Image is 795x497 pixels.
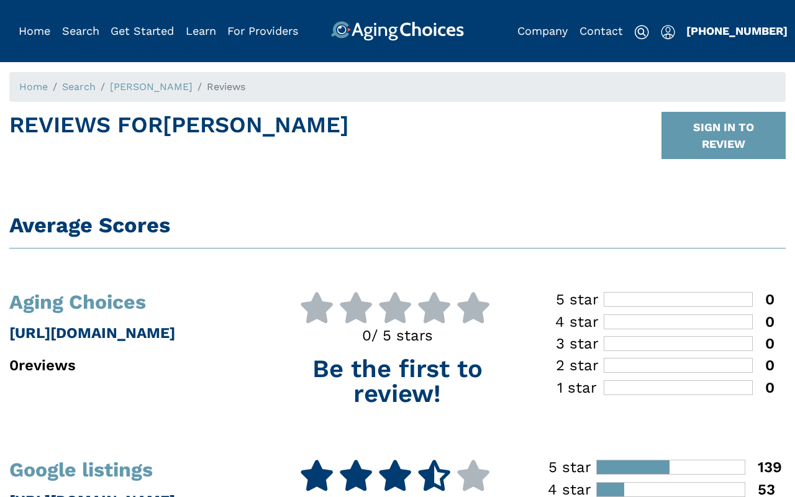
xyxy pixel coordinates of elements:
h1: Reviews For [PERSON_NAME] [9,112,349,159]
div: 53 [745,482,775,497]
div: Popover trigger [62,21,99,41]
div: 1 star [551,380,604,395]
div: 5 star [543,460,596,475]
div: 0 [753,292,775,307]
div: 4 star [551,314,604,329]
img: user-icon.svg [661,25,675,40]
h1: Average Scores [9,212,786,238]
h1: Aging Choices [9,292,256,312]
a: Home [19,81,48,93]
img: search-icon.svg [634,25,649,40]
a: Search [62,81,96,93]
span: Reviews [207,81,245,93]
img: AgingChoices [331,21,464,41]
div: 3 star [551,336,604,351]
div: 0 [753,380,775,395]
a: Learn [186,24,216,37]
a: Home [19,24,50,37]
button: SIGN IN TO REVIEW [661,112,786,159]
div: 0 [753,336,775,351]
nav: breadcrumb [9,72,786,102]
a: Get Started [111,24,174,37]
div: 139 [745,460,782,475]
div: 4 star [543,482,596,497]
p: Be the first to review! [275,357,521,406]
a: Contact [579,24,623,37]
h1: Google listings [9,460,256,480]
div: 0 [753,358,775,373]
p: 0 / 5 stars [275,324,521,347]
a: For Providers [227,24,298,37]
a: Search [62,24,99,37]
a: [PHONE_NUMBER] [686,24,788,37]
div: 2 star [551,358,604,373]
a: [PERSON_NAME] [110,81,193,93]
div: Popover trigger [661,21,675,41]
div: 5 star [551,292,604,307]
p: 0 reviews [9,354,256,376]
div: 0 [753,314,775,329]
p: [URL][DOMAIN_NAME] [9,322,256,344]
a: Company [517,24,568,37]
